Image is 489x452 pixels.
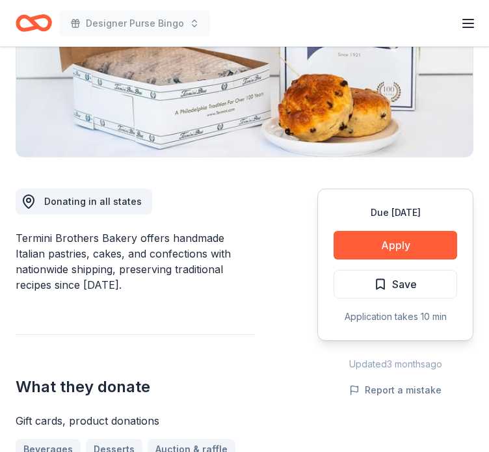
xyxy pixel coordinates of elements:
div: Application takes 10 min [334,309,457,325]
a: Home [16,8,52,38]
button: Report a mistake [349,382,442,398]
span: Designer Purse Bingo [86,16,184,31]
div: Termini Brothers Bakery offers handmade Italian pastries, cakes, and confections with nationwide ... [16,230,255,293]
button: Save [334,270,457,299]
div: Due [DATE] [334,205,457,220]
div: Gift cards, product donations [16,413,255,429]
span: Donating in all states [44,196,142,207]
button: Designer Purse Bingo [60,10,210,36]
button: Apply [334,231,457,259]
span: Save [392,276,417,293]
div: Updated 3 months ago [317,356,473,372]
h2: What they donate [16,377,255,397]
